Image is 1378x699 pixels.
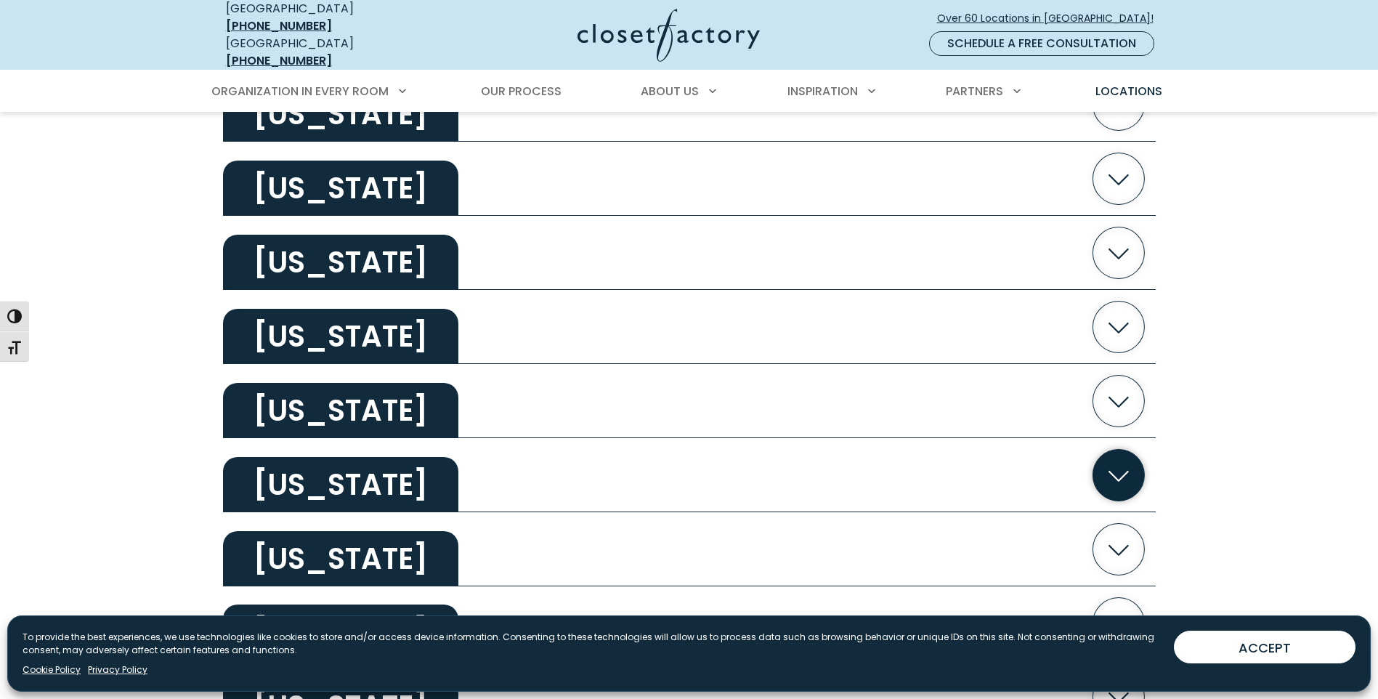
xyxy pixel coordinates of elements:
[226,17,332,34] a: [PHONE_NUMBER]
[223,309,458,364] h2: [US_STATE]
[211,83,389,100] span: Organization in Every Room
[787,83,858,100] span: Inspiration
[223,457,458,512] h2: [US_STATE]
[223,531,458,586] h2: [US_STATE]
[577,9,760,62] img: Closet Factory Logo
[223,161,458,216] h2: [US_STATE]
[226,35,437,70] div: [GEOGRAPHIC_DATA]
[929,31,1154,56] a: Schedule a Free Consultation
[1174,631,1355,663] button: ACCEPT
[223,290,1156,364] button: [US_STATE]
[201,71,1178,112] nav: Primary Menu
[936,6,1166,31] a: Over 60 Locations in [GEOGRAPHIC_DATA]!
[23,631,1162,657] p: To provide the best experiences, we use technologies like cookies to store and/or access device i...
[223,216,1156,290] button: [US_STATE]
[223,383,458,438] h2: [US_STATE]
[223,142,1156,216] button: [US_STATE]
[88,663,147,676] a: Privacy Policy
[223,605,458,660] h2: [US_STATE]
[641,83,699,100] span: About Us
[1095,83,1162,100] span: Locations
[223,235,458,290] h2: [US_STATE]
[223,438,1156,512] button: [US_STATE]
[946,83,1003,100] span: Partners
[23,663,81,676] a: Cookie Policy
[223,586,1156,660] button: [US_STATE]
[223,512,1156,586] button: [US_STATE]
[223,364,1156,438] button: [US_STATE]
[937,11,1165,26] span: Over 60 Locations in [GEOGRAPHIC_DATA]!
[481,83,562,100] span: Our Process
[226,52,332,69] a: [PHONE_NUMBER]
[223,86,458,142] h2: [US_STATE]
